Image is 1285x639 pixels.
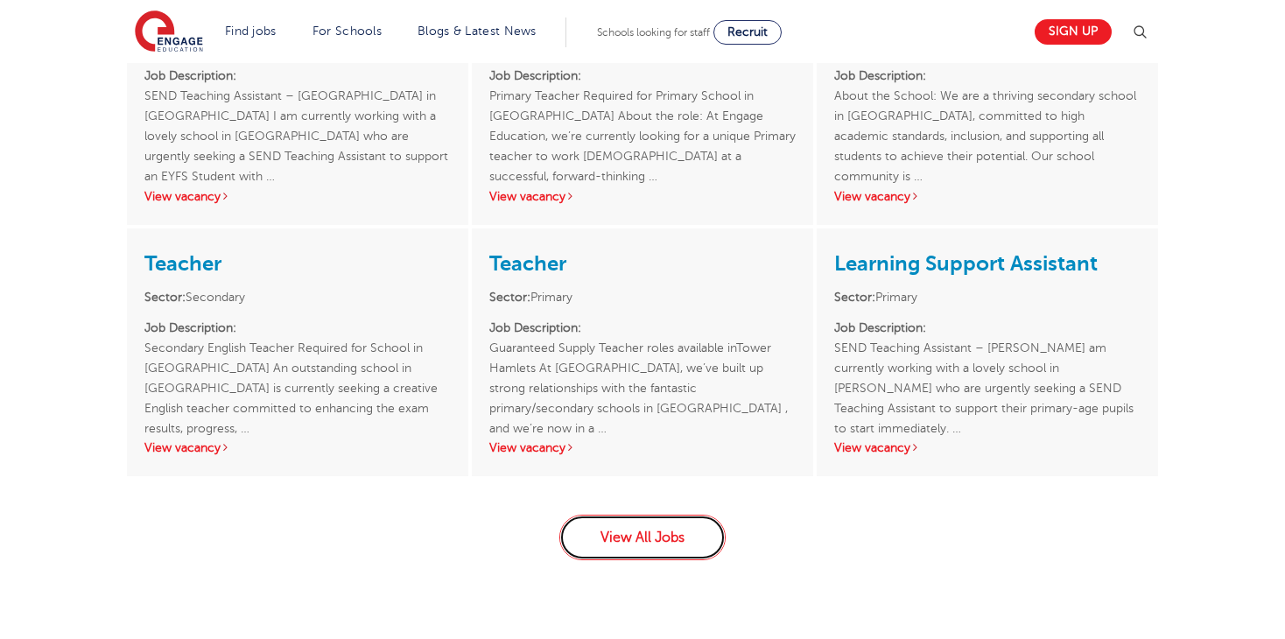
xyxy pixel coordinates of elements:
strong: Job Description: [834,69,926,82]
a: View vacancy [489,190,575,203]
p: Guaranteed Supply Teacher roles available inTower Hamlets At [GEOGRAPHIC_DATA], we’ve built up st... [489,318,796,418]
span: Recruit [727,25,768,39]
a: View vacancy [144,441,230,454]
a: Teacher [144,251,221,276]
p: SEND Teaching Assistant – [GEOGRAPHIC_DATA] in [GEOGRAPHIC_DATA] I am currently working with a lo... [144,66,451,166]
a: Sign up [1035,19,1112,45]
img: Engage Education [135,11,203,54]
a: View vacancy [144,190,230,203]
a: View vacancy [834,190,920,203]
a: Recruit [713,20,782,45]
p: Secondary English Teacher Required for School in [GEOGRAPHIC_DATA] An outstanding school in [GEOG... [144,318,451,418]
a: Learning Support Assistant [834,251,1098,276]
strong: Sector: [144,291,186,304]
a: For Schools [312,25,382,38]
strong: Job Description: [834,321,926,334]
a: View vacancy [489,441,575,454]
strong: Sector: [834,291,875,304]
p: Primary Teacher Required for Primary School in [GEOGRAPHIC_DATA] About the role: At Engage Educat... [489,66,796,166]
li: Primary [489,287,796,307]
a: View vacancy [834,441,920,454]
a: View All Jobs [559,515,726,560]
a: Teacher [489,251,566,276]
li: Primary [834,287,1141,307]
strong: Sector: [489,291,530,304]
li: Secondary [144,287,451,307]
strong: Job Description: [144,321,236,334]
a: Find jobs [225,25,277,38]
strong: Job Description: [489,321,581,334]
p: SEND Teaching Assistant – [PERSON_NAME] am currently working with a lovely school in [PERSON_NAME... [834,318,1141,418]
strong: Job Description: [144,69,236,82]
span: Schools looking for staff [597,26,710,39]
p: About the School: We are a thriving secondary school in [GEOGRAPHIC_DATA], committed to high acad... [834,66,1141,166]
strong: Job Description: [489,69,581,82]
a: Blogs & Latest News [418,25,537,38]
